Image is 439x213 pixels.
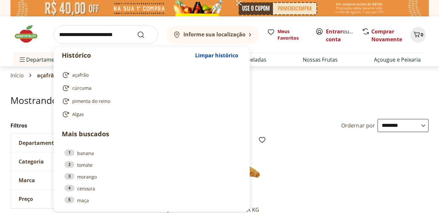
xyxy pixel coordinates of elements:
span: Departamentos [18,52,65,68]
a: 4cenoura [64,185,239,192]
a: Meus Favoritos [267,28,308,41]
span: Algas [72,111,84,118]
span: Meus Favoritos [278,28,308,41]
button: Departamento [11,134,109,152]
span: 0 [421,31,423,38]
a: Nossas Frutas [303,56,338,64]
button: Submit Search [137,31,153,39]
span: Categoria [19,158,44,165]
span: Marca [19,177,35,184]
span: açafrão [37,72,57,78]
button: Categoria [11,152,109,171]
span: cúrcuma [72,85,92,91]
a: 3morango [64,173,239,180]
a: cúrcuma [62,84,239,92]
a: Açougue e Peixaria [374,56,421,64]
a: pimenta do reino [62,97,239,105]
span: Departamento [19,140,57,146]
img: Hortifruti [13,24,46,44]
label: Ordernar por [341,122,375,129]
p: Mais buscados [62,129,242,139]
p: Histórico [62,51,192,60]
b: Informe sua localização [183,31,245,38]
button: Limpar histórico [192,48,242,63]
div: 3 [64,173,75,180]
a: Comprar Novamente [371,28,402,43]
a: Criar conta [326,28,362,43]
a: 5maça [64,197,239,204]
div: 1 [64,149,75,156]
button: Informe sua localização [166,26,259,44]
button: Preço [11,190,109,208]
h1: Mostrando resultados para: [10,95,429,106]
a: Início [10,72,24,78]
span: Limpar histórico [195,53,238,58]
a: 1banana [64,149,239,157]
span: pimenta do reino [72,98,110,105]
a: 2tomate [64,161,239,168]
span: Preço [19,196,33,202]
span: açafrão [72,72,89,78]
input: search [54,26,158,44]
button: Menu [18,52,26,68]
span: ou [326,28,355,43]
h2: Filtros [10,119,109,132]
a: Entrar [326,28,343,35]
button: Carrinho [410,27,426,43]
a: Algas [62,110,239,118]
button: Marca [11,171,109,189]
div: 2 [64,161,75,168]
div: 4 [64,185,75,191]
div: 5 [64,197,75,203]
a: açafrão [62,71,239,79]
